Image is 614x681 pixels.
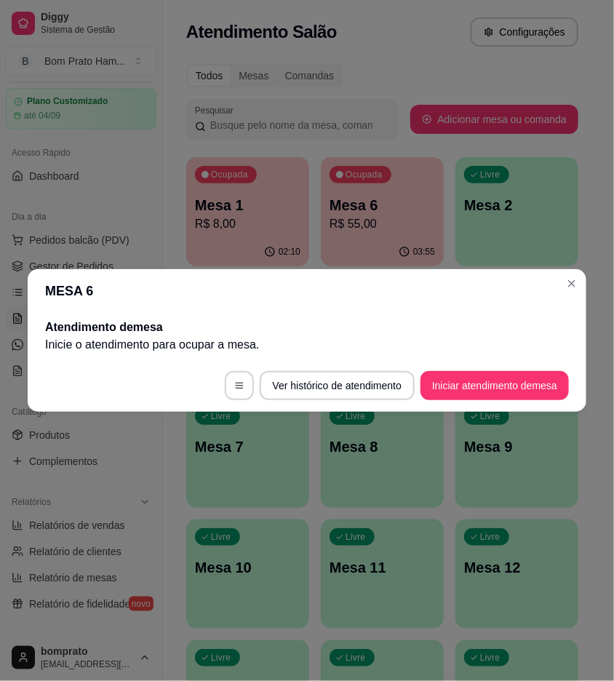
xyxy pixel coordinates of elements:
header: MESA 6 [28,269,586,313]
h2: Atendimento de mesa [45,319,569,336]
button: Close [560,272,583,295]
p: Inicie o atendimento para ocupar a mesa . [45,336,569,354]
button: Ver histórico de atendimento [260,371,415,400]
button: Iniciar atendimento demesa [420,371,569,400]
